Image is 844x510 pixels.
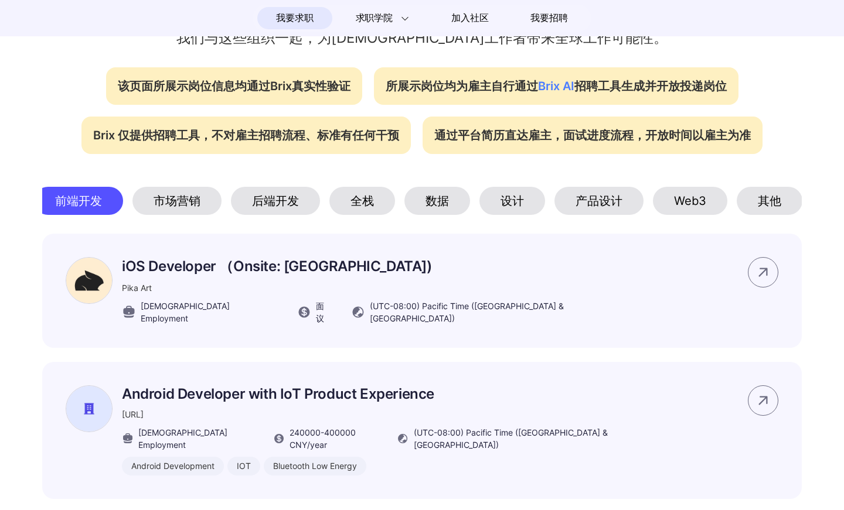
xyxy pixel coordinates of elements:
div: 全栈 [329,187,395,215]
div: Bluetooth Low Energy [264,457,366,475]
div: 数据 [404,187,470,215]
div: 所展示岗位均为雇主自行通过 招聘工具生成并开放投递岗位 [374,67,738,105]
span: 我要求职 [276,9,313,28]
span: 240000 - 400000 CNY /year [290,426,378,451]
span: 加入社区 [451,9,488,28]
div: Brix 仅提供招聘工具，不对雇主招聘流程、标准有任何干预 [81,117,411,154]
span: Brix AI [538,79,574,93]
div: Android Development [122,457,224,475]
p: Android Developer with IoT Product Experience [122,385,649,402]
div: 设计 [479,187,545,215]
span: (UTC-08:00) Pacific Time ([GEOGRAPHIC_DATA] & [GEOGRAPHIC_DATA]) [370,300,649,324]
div: 后端开发 [231,187,320,215]
span: [DEMOGRAPHIC_DATA] Employment [138,426,254,451]
span: 我要招聘 [530,11,567,25]
div: Web3 [653,187,727,215]
div: 市场营销 [132,187,222,215]
span: [URL] [122,409,144,419]
div: 前端开发 [34,187,123,215]
span: Pika Art [122,283,152,293]
span: [DEMOGRAPHIC_DATA] Employment [141,300,279,324]
div: 通过平台简历直达雇主，面试进度流程，开放时间以雇主为准 [423,117,763,154]
p: iOS Developer （Onsite: [GEOGRAPHIC_DATA]) [122,257,649,276]
span: (UTC-08:00) Pacific Time ([GEOGRAPHIC_DATA] & [GEOGRAPHIC_DATA]) [414,426,649,451]
div: 该页面所展示岗位信息均通过Brix真实性验证 [106,67,362,105]
span: 面议 [316,300,332,324]
div: 其他 [737,187,802,215]
div: IOT [227,457,260,475]
span: 求职学院 [356,11,393,25]
div: 产品设计 [554,187,644,215]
